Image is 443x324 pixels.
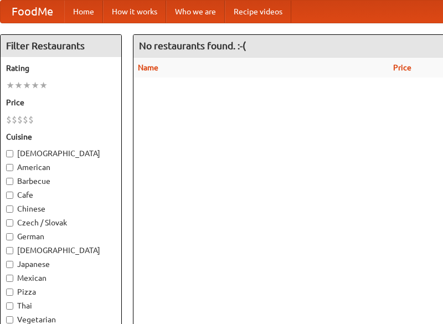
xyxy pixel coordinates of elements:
h5: Cuisine [6,131,116,142]
li: $ [28,114,34,126]
label: Cafe [6,189,116,200]
h4: Filter Restaurants [1,35,121,57]
label: Thai [6,300,116,311]
input: [DEMOGRAPHIC_DATA] [6,247,13,254]
li: ★ [31,79,39,91]
input: Mexican [6,275,13,282]
input: German [6,233,13,240]
label: Barbecue [6,176,116,187]
a: Price [393,63,411,72]
li: $ [23,114,28,126]
li: $ [12,114,17,126]
label: Pizza [6,286,116,297]
input: Czech / Slovak [6,219,13,227]
input: American [6,164,13,171]
a: Who we are [166,1,225,23]
li: $ [17,114,23,126]
label: American [6,162,116,173]
li: ★ [23,79,31,91]
label: [DEMOGRAPHIC_DATA] [6,148,116,159]
input: Cafe [6,192,13,199]
a: Recipe videos [225,1,291,23]
label: Chinese [6,203,116,214]
li: ★ [14,79,23,91]
label: Mexican [6,272,116,284]
a: Home [64,1,103,23]
label: Japanese [6,259,116,270]
a: Name [138,63,158,72]
input: Pizza [6,289,13,296]
label: Czech / Slovak [6,217,116,228]
input: Vegetarian [6,316,13,323]
li: $ [6,114,12,126]
h5: Price [6,97,116,108]
label: [DEMOGRAPHIC_DATA] [6,245,116,256]
ng-pluralize: No restaurants found. :-( [139,40,246,51]
input: Thai [6,302,13,310]
input: Chinese [6,205,13,213]
input: Barbecue [6,178,13,185]
li: ★ [6,79,14,91]
a: FoodMe [1,1,64,23]
input: Japanese [6,261,13,268]
h5: Rating [6,63,116,74]
label: German [6,231,116,242]
a: How it works [103,1,166,23]
li: ★ [39,79,48,91]
input: [DEMOGRAPHIC_DATA] [6,150,13,157]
